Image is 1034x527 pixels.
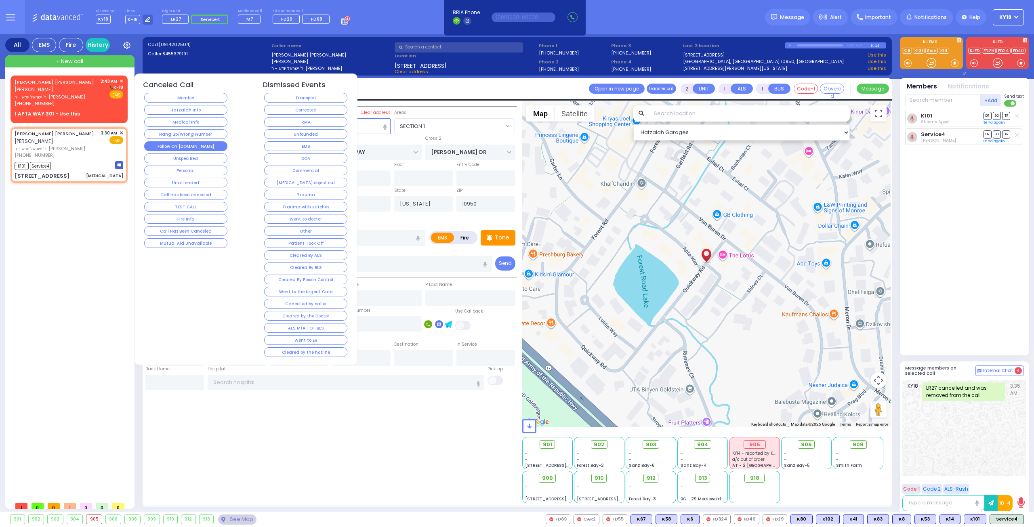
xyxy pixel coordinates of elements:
[647,84,676,94] button: Transfer call
[836,450,839,456] span: -
[606,517,610,521] img: red-radio-icon.svg
[171,16,181,22] span: LR27
[630,514,652,524] div: K67
[921,113,932,119] a: K101
[921,119,950,125] span: Shlomo Appel
[870,401,887,418] button: Drag Pegman onto the map to open Street View
[731,84,753,94] button: ALS
[914,514,936,524] div: K53
[683,42,785,49] label: Last 3 location
[148,41,269,48] label: Cad:
[59,38,83,52] div: Fire
[922,382,1005,401] div: LR27 cancelled and was removed from the call
[15,172,70,180] div: [STREET_ADDRESS]
[784,456,786,462] span: -
[246,16,253,22] span: M7
[595,474,604,482] span: 910
[629,484,631,490] span: -
[264,117,347,127] button: RMA
[693,84,715,94] button: UNIT
[964,514,986,524] div: K101
[271,52,392,59] label: [PERSON_NAME] [PERSON_NAME]
[395,62,447,68] span: [STREET_ADDRESS]
[456,187,462,194] label: ZIP
[738,517,742,521] img: red-radio-icon.svg
[15,138,53,145] span: [PERSON_NAME]
[56,57,83,65] span: + New call
[629,490,631,496] span: -
[264,262,347,272] button: Cleared By BLS
[525,462,601,468] span: [STREET_ADDRESS][PERSON_NAME]
[543,441,552,449] span: 901
[913,48,925,54] a: K101
[998,495,1013,511] button: 10-4
[1002,130,1010,138] span: TR
[843,514,864,524] div: BLS
[784,450,786,456] span: -
[144,105,227,115] button: Hatzalah Info
[264,214,347,224] button: Went to doctor
[539,50,579,56] label: [PHONE_NUMBER]
[15,110,80,117] u: 1 APTA WAY 301 - Use this
[394,118,515,134] span: SECTION 1
[454,233,476,243] label: Fire
[525,484,528,490] span: -
[611,42,681,49] span: Phone 3
[546,514,570,524] div: FD69
[125,15,140,24] span: K-18
[577,462,604,468] span: Forest Bay-2
[966,40,1029,46] label: KJFD
[629,450,631,456] span: -
[524,417,551,427] a: Open this area in Google Maps (opens a new window)
[857,84,889,94] button: Message
[80,503,92,509] span: 0
[238,9,263,14] label: Medic on call
[914,14,947,21] span: Notifications
[264,202,347,212] button: Trauma with stitches
[159,41,191,48] span: [0914202504]
[264,347,347,357] button: Cleared by the hotline
[868,52,886,59] a: Use this
[144,166,227,175] button: Personal
[681,490,683,496] span: -
[820,84,844,94] button: Covered
[681,514,700,524] div: K6
[264,93,347,103] button: Transport
[801,441,812,449] span: 906
[264,141,347,151] button: EMS
[984,120,1005,125] a: Send again
[394,109,406,116] label: Areas
[395,42,523,52] input: Search a contact
[526,105,555,122] button: Show street map
[734,514,759,524] div: FD40
[870,372,887,388] button: Map camera controls
[683,65,787,72] a: [STREET_ADDRESS][PERSON_NAME][US_STATE]
[908,382,922,401] span: KY18
[311,16,322,22] span: FD68
[681,484,683,490] span: -
[999,14,1011,21] span: KY18
[524,417,551,427] img: Google
[649,105,850,122] input: Search location
[744,440,766,449] div: 905
[629,462,655,468] span: Sanz Bay-6
[892,514,911,524] div: BLS
[109,84,123,90] span: K-18
[144,226,227,236] button: Call Has Been Canceled
[86,515,102,524] div: 905
[921,137,956,143] span: Yossi Rosenfeld
[264,166,347,175] button: Commercial
[162,50,188,57] span: 8455379191
[208,366,225,372] label: Hospital
[780,13,804,21] span: Message
[144,515,160,524] div: 909
[698,474,707,482] span: 913
[264,299,347,309] button: Cancelled by caller
[11,515,25,524] div: 901
[64,503,76,509] span: 1
[200,16,220,23] span: Service4
[361,109,391,116] label: Clear address
[431,233,454,243] label: EMS
[542,474,553,482] span: 909
[697,441,708,449] span: 904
